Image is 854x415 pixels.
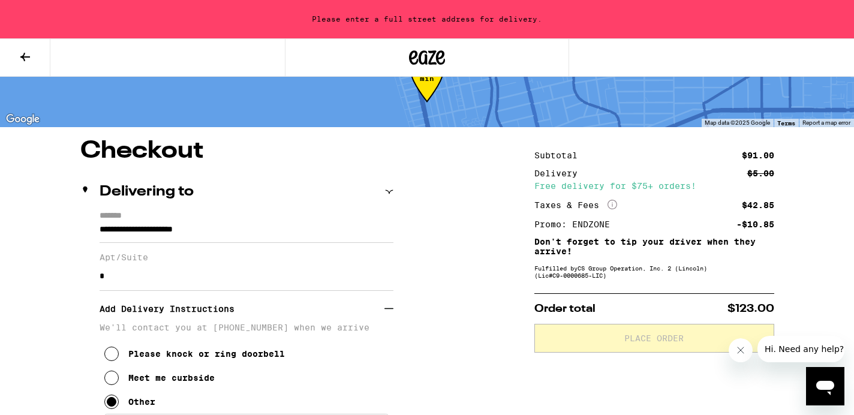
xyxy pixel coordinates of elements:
label: Apt/Suite [100,252,393,262]
span: Place Order [624,334,684,342]
h2: Delivering to [100,185,194,199]
span: Order total [534,303,596,314]
button: Meet me curbside [104,366,215,390]
iframe: Button to launch messaging window [806,367,844,405]
div: Other [128,397,155,407]
button: Other [104,390,155,414]
div: $91.00 [742,151,774,160]
img: Google [3,112,43,127]
div: Free delivery for $75+ orders! [534,182,774,190]
p: We'll contact you at [PHONE_NUMBER] when we arrive [100,323,393,332]
span: $123.00 [727,303,774,314]
div: $5.00 [747,169,774,178]
h1: Checkout [80,139,393,163]
a: Open this area in Google Maps (opens a new window) [3,112,43,127]
div: $42.85 [742,201,774,209]
div: Delivery [534,169,586,178]
div: 54-120 min [411,67,443,112]
button: Please knock or ring doorbell [104,342,285,366]
span: Map data ©2025 Google [705,119,770,126]
div: Please knock or ring doorbell [128,349,285,359]
div: Taxes & Fees [534,200,617,210]
iframe: Message from company [757,336,844,362]
div: Fulfilled by CS Group Operation, Inc. 2 (Lincoln) (Lic# C9-0000685-LIC ) [534,264,774,279]
a: Report a map error [802,119,850,126]
div: Meet me curbside [128,373,215,383]
a: Terms [777,119,795,127]
p: Don't forget to tip your driver when they arrive! [534,237,774,256]
h3: Add Delivery Instructions [100,295,384,323]
iframe: Close message [729,338,753,362]
div: Promo: ENDZONE [534,220,618,228]
div: Subtotal [534,151,586,160]
div: -$10.85 [736,220,774,228]
button: Place Order [534,324,774,353]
